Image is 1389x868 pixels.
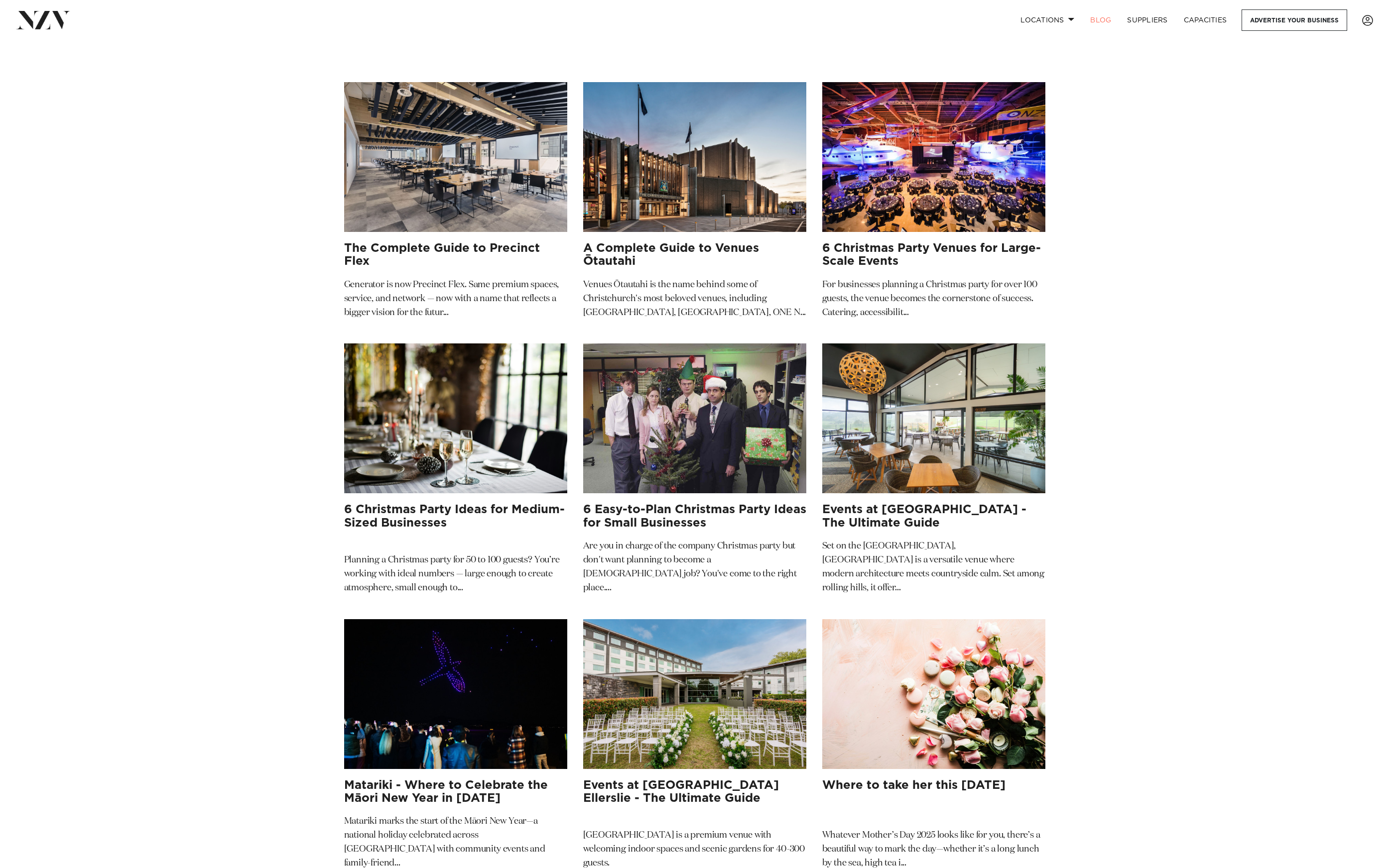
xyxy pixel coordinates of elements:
img: The Complete Guide to Precinct Flex [344,82,567,232]
a: Capacities [1176,9,1235,31]
img: nzv-logo.png [16,11,70,29]
a: SUPPLIERS [1119,9,1175,31]
a: 6 Christmas Party Ideas for Medium-Sized Businesses 6 Christmas Party Ideas for Medium-Sized Busi... [344,343,567,607]
a: A Complete Guide to Venues Ōtautahi A Complete Guide to Venues Ōtautahi Venues Ōtautahi is the na... [583,82,806,331]
p: Set on the [GEOGRAPHIC_DATA], [GEOGRAPHIC_DATA] is a versatile venue where modern architecture me... [822,540,1045,595]
p: For businesses planning a Christmas party for over 100 guests, the venue becomes the cornerstone ... [822,278,1045,320]
h3: Matariki - Where to Celebrate the Māori New Year in [DATE] [344,779,567,805]
h3: Events at [GEOGRAPHIC_DATA] - The Ultimate Guide [822,503,1045,530]
p: Are you in charge of the company Christmas party but don't want planning to become a [DEMOGRAPHIC... [583,540,806,595]
a: Advertise your business [1242,9,1347,31]
img: A Complete Guide to Venues Ōtautahi [583,82,806,232]
h3: 6 Easy-to-Plan Christmas Party Ideas for Small Businesses [583,503,806,530]
a: The Complete Guide to Precinct Flex The Complete Guide to Precinct Flex Generator is now Precinct... [344,82,567,331]
a: Events at Wainui Golf Club - The Ultimate Guide Events at [GEOGRAPHIC_DATA] - The Ultimate Guide ... [822,343,1045,607]
p: Venues Ōtautahi is the name behind some of Christchurch's most beloved venues, including [GEOGRAP... [583,278,806,320]
h3: The Complete Guide to Precinct Flex [344,242,567,268]
a: 6 Easy-to-Plan Christmas Party Ideas for Small Businesses 6 Easy-to-Plan Christmas Party Ideas fo... [583,343,806,607]
img: Events at Wainui Golf Club - The Ultimate Guide [822,343,1045,493]
a: BLOG [1082,9,1119,31]
img: 6 Christmas Party Ideas for Medium-Sized Businesses [344,343,567,493]
p: Planning a Christmas party for 50 to 100 guests? You’re working with ideal numbers — large enough... [344,553,567,595]
h3: 6 Christmas Party Ideas for Medium-Sized Businesses [344,503,567,530]
img: 6 Christmas Party Venues for Large-Scale Events [822,82,1045,232]
img: Events at Novotel Auckland Ellerslie - The Ultimate Guide [583,619,806,769]
h3: Where to take her this [DATE] [822,779,1045,792]
p: Generator is now Precinct Flex. Same premium spaces, service, and network — now with a name that ... [344,278,567,320]
img: Where to take her this Mother's Day [822,619,1045,769]
h3: Events at [GEOGRAPHIC_DATA] Ellerslie - The Ultimate Guide [583,779,806,805]
img: 6 Easy-to-Plan Christmas Party Ideas for Small Businesses [583,343,806,493]
a: 6 Christmas Party Venues for Large-Scale Events 6 Christmas Party Venues for Large-Scale Events F... [822,82,1045,331]
img: Matariki - Where to Celebrate the Māori New Year in 2025 [344,619,567,769]
h3: 6 Christmas Party Venues for Large-Scale Events [822,242,1045,268]
h3: A Complete Guide to Venues Ōtautahi [583,242,806,268]
a: Locations [1012,9,1082,31]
